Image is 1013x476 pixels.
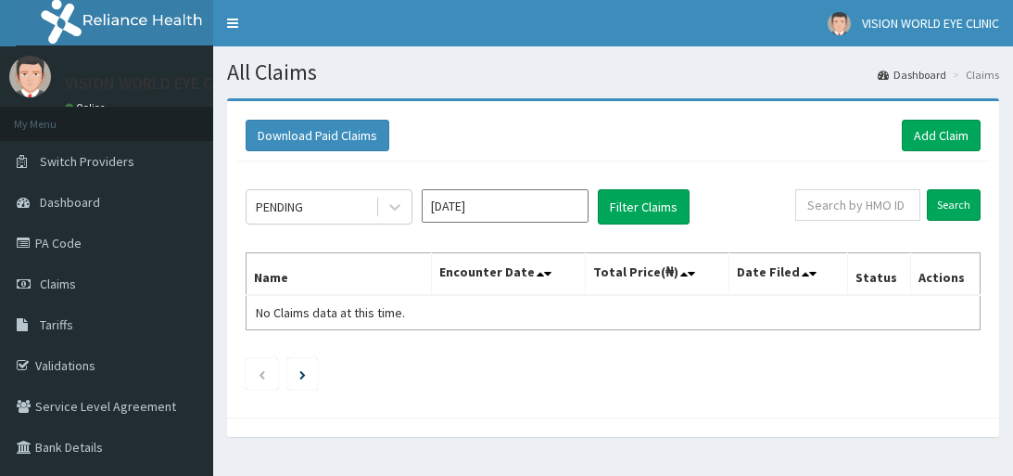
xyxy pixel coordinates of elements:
input: Search [927,189,981,221]
a: Add Claim [902,120,981,151]
th: Actions [911,253,981,296]
div: PENDING [256,198,303,216]
img: User Image [828,12,851,35]
button: Filter Claims [598,189,690,225]
th: Name [247,253,432,296]
th: Date Filed [728,253,847,296]
th: Encounter Date [431,253,586,296]
span: VISION WORLD EYE CLINIC [862,15,999,32]
p: VISION WORLD EYE CLINIC [65,75,250,92]
button: Download Paid Claims [246,120,389,151]
span: Claims [40,276,76,292]
th: Total Price(₦) [586,253,729,296]
a: Online [65,101,109,114]
th: Status [847,253,911,296]
h1: All Claims [227,60,999,84]
input: Select Month and Year [422,189,589,223]
span: No Claims data at this time. [256,304,405,321]
input: Search by HMO ID [795,189,920,221]
span: Dashboard [40,194,100,211]
span: Tariffs [40,316,73,333]
li: Claims [948,67,999,83]
a: Dashboard [878,67,946,83]
a: Previous page [258,366,266,382]
a: Next page [299,366,306,382]
img: User Image [9,56,51,97]
span: Switch Providers [40,153,134,170]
